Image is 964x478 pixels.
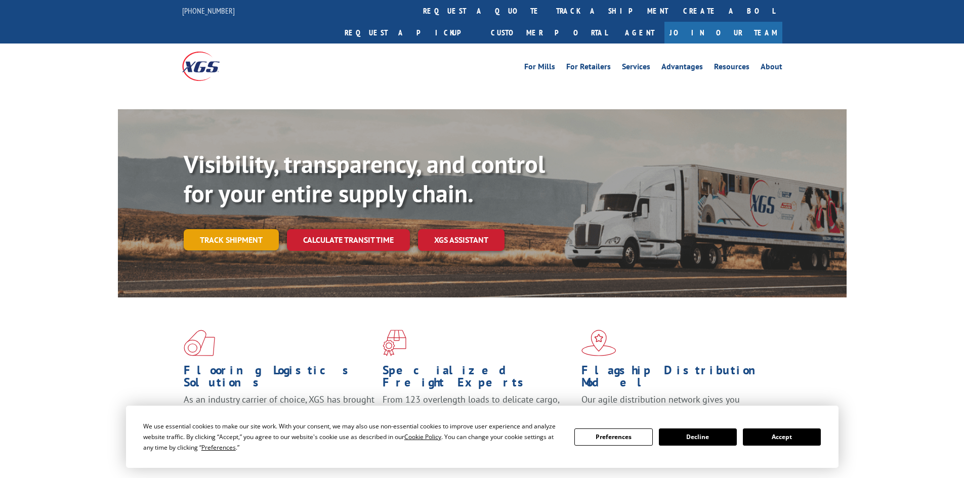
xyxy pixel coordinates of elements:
[483,22,615,44] a: Customer Portal
[383,364,574,394] h1: Specialized Freight Experts
[761,63,782,74] a: About
[524,63,555,74] a: For Mills
[615,22,664,44] a: Agent
[143,421,562,453] div: We use essential cookies to make our site work. With your consent, we may also use non-essential ...
[659,428,737,446] button: Decline
[184,148,545,209] b: Visibility, transparency, and control for your entire supply chain.
[661,63,703,74] a: Advantages
[182,6,235,16] a: [PHONE_NUMBER]
[201,443,236,452] span: Preferences
[581,330,616,356] img: xgs-icon-flagship-distribution-model-red
[383,394,574,439] p: From 123 overlength loads to delicate cargo, our experienced staff knows the best way to move you...
[287,229,410,251] a: Calculate transit time
[743,428,821,446] button: Accept
[574,428,652,446] button: Preferences
[622,63,650,74] a: Services
[581,394,768,417] span: Our agile distribution network gives you nationwide inventory management on demand.
[566,63,611,74] a: For Retailers
[418,229,505,251] a: XGS ASSISTANT
[664,22,782,44] a: Join Our Team
[184,364,375,394] h1: Flooring Logistics Solutions
[714,63,749,74] a: Resources
[126,406,839,468] div: Cookie Consent Prompt
[581,364,773,394] h1: Flagship Distribution Model
[184,229,279,250] a: Track shipment
[184,394,374,429] span: As an industry carrier of choice, XGS has brought innovation and dedication to flooring logistics...
[404,432,441,441] span: Cookie Policy
[337,22,483,44] a: Request a pickup
[184,330,215,356] img: xgs-icon-total-supply-chain-intelligence-red
[383,330,406,356] img: xgs-icon-focused-on-flooring-red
